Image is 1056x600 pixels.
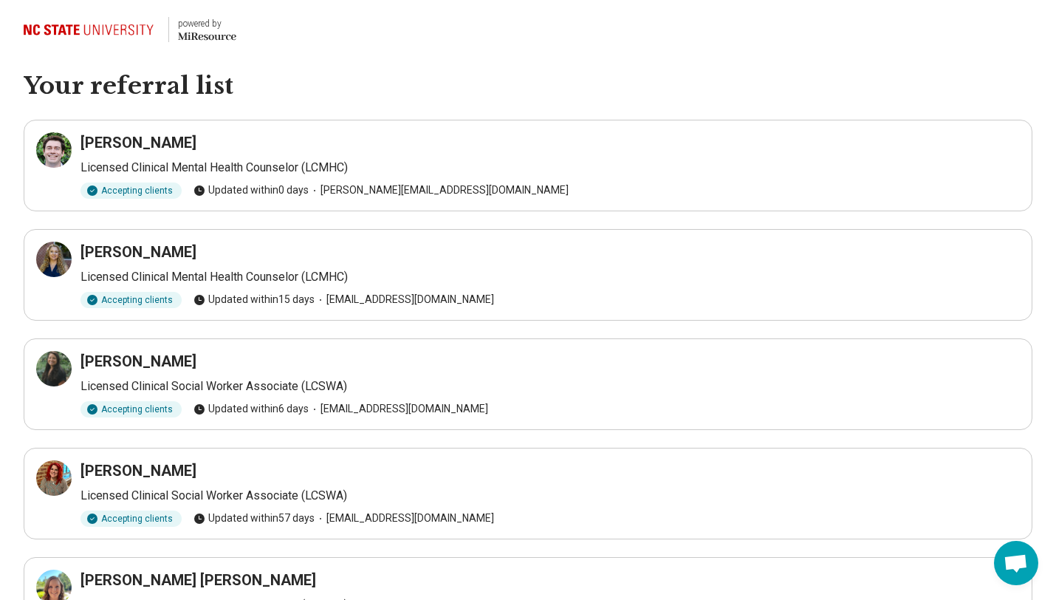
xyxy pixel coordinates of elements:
[80,460,196,481] h3: [PERSON_NAME]
[994,541,1038,585] div: Open chat
[193,401,309,417] span: Updated within 6 days
[80,159,1020,177] p: Licensed Clinical Mental Health Counselor (LCMHC)
[309,183,569,198] span: [PERSON_NAME][EMAIL_ADDRESS][DOMAIN_NAME]
[80,511,182,527] div: Accepting clients
[80,292,182,308] div: Accepting clients
[80,351,196,372] h3: [PERSON_NAME]
[309,401,488,417] span: [EMAIL_ADDRESS][DOMAIN_NAME]
[80,487,1020,505] p: Licensed Clinical Social Worker Associate (LCSWA)
[193,292,315,307] span: Updated within 15 days
[80,132,196,153] h3: [PERSON_NAME]
[193,511,315,526] span: Updated within 57 days
[178,17,236,30] div: powered by
[80,268,1020,286] p: Licensed Clinical Mental Health Counselor (LCMHC)
[315,511,494,526] span: [EMAIL_ADDRESS][DOMAIN_NAME]
[80,570,316,590] h3: [PERSON_NAME] [PERSON_NAME]
[80,378,1020,395] p: Licensed Clinical Social Worker Associate (LCSWA)
[315,292,494,307] span: [EMAIL_ADDRESS][DOMAIN_NAME]
[24,71,1032,102] h1: Your referral list
[80,401,182,417] div: Accepting clients
[24,12,160,47] img: North Carolina State University
[24,12,236,47] a: North Carolina State University powered by
[193,183,309,198] span: Updated within 0 days
[80,183,182,199] div: Accepting clients
[80,242,196,262] h3: [PERSON_NAME]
